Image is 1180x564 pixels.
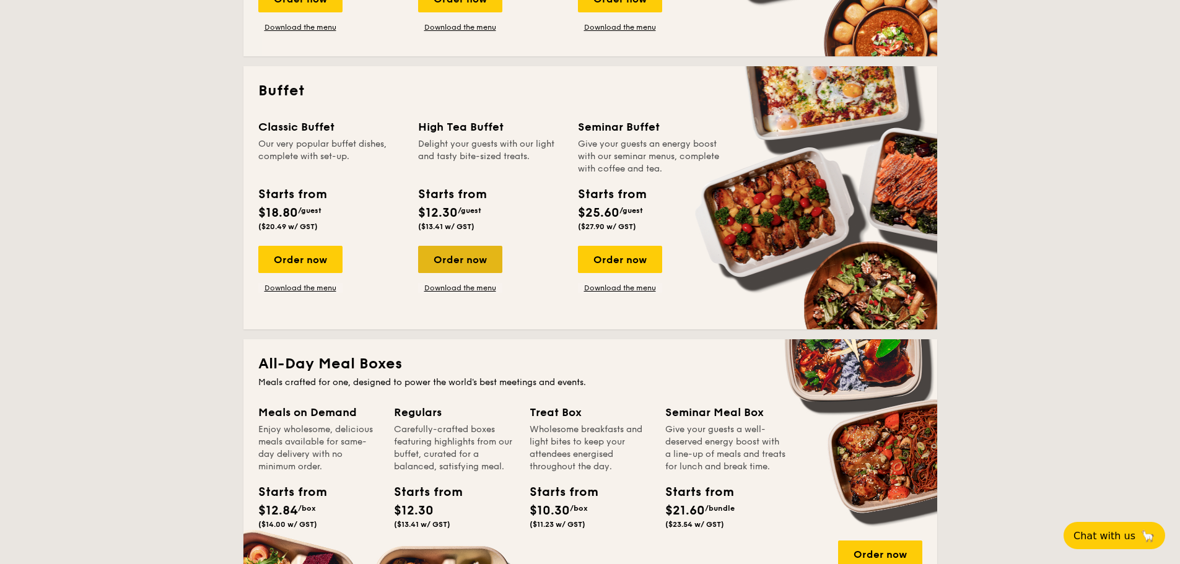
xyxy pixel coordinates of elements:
[665,404,786,421] div: Seminar Meal Box
[578,22,662,32] a: Download the menu
[258,483,314,501] div: Starts from
[394,404,515,421] div: Regulars
[665,503,705,518] span: $21.60
[418,185,486,204] div: Starts from
[1064,522,1165,549] button: Chat with us🦙
[258,206,298,220] span: $18.80
[258,503,298,518] span: $12.84
[258,283,343,293] a: Download the menu
[578,185,645,204] div: Starts from
[530,423,650,473] div: Wholesome breakfasts and light bites to keep your attendees energised throughout the day.
[418,138,563,175] div: Delight your guests with our light and tasty bite-sized treats.
[394,520,450,529] span: ($13.41 w/ GST)
[258,246,343,273] div: Order now
[1073,530,1135,542] span: Chat with us
[578,246,662,273] div: Order now
[258,354,922,374] h2: All-Day Meal Boxes
[394,423,515,473] div: Carefully-crafted boxes featuring highlights from our buffet, curated for a balanced, satisfying ...
[298,504,316,513] span: /box
[530,503,570,518] span: $10.30
[705,504,735,513] span: /bundle
[570,504,588,513] span: /box
[258,404,379,421] div: Meals on Demand
[418,206,458,220] span: $12.30
[530,483,585,501] div: Starts from
[530,520,585,529] span: ($11.23 w/ GST)
[394,503,434,518] span: $12.30
[258,118,403,136] div: Classic Buffet
[458,206,481,215] span: /guest
[418,246,502,273] div: Order now
[418,283,502,293] a: Download the menu
[578,206,619,220] span: $25.60
[298,206,321,215] span: /guest
[578,283,662,293] a: Download the menu
[258,376,922,389] div: Meals crafted for one, designed to power the world's best meetings and events.
[530,404,650,421] div: Treat Box
[1140,529,1155,543] span: 🦙
[665,423,786,473] div: Give your guests a well-deserved energy boost with a line-up of meals and treats for lunch and br...
[258,423,379,473] div: Enjoy wholesome, delicious meals available for same-day delivery with no minimum order.
[578,118,723,136] div: Seminar Buffet
[578,222,636,231] span: ($27.90 w/ GST)
[258,22,343,32] a: Download the menu
[578,138,723,175] div: Give your guests an energy boost with our seminar menus, complete with coffee and tea.
[665,520,724,529] span: ($23.54 w/ GST)
[258,520,317,529] span: ($14.00 w/ GST)
[258,138,403,175] div: Our very popular buffet dishes, complete with set-up.
[258,81,922,101] h2: Buffet
[258,222,318,231] span: ($20.49 w/ GST)
[394,483,450,501] div: Starts from
[418,118,563,136] div: High Tea Buffet
[418,22,502,32] a: Download the menu
[619,206,643,215] span: /guest
[665,483,721,501] div: Starts from
[418,222,474,231] span: ($13.41 w/ GST)
[258,185,326,204] div: Starts from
